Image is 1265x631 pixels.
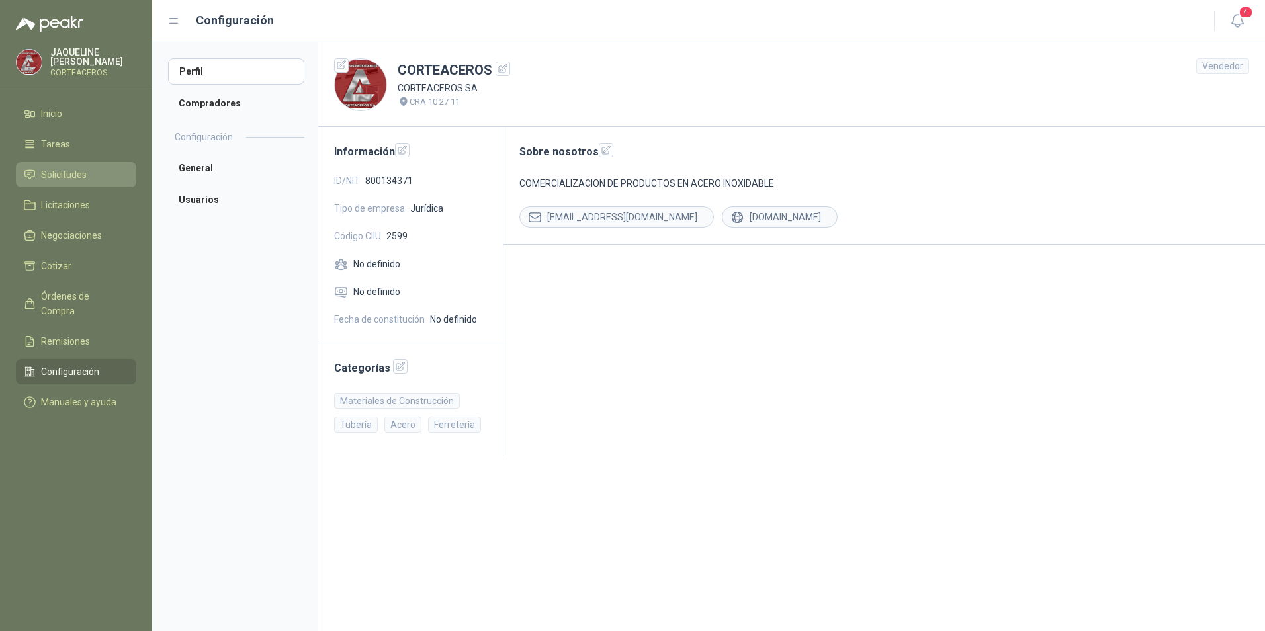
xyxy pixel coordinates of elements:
img: Logo peakr [16,16,83,32]
span: Solicitudes [41,167,87,182]
span: Manuales y ayuda [41,395,116,409]
h2: Categorías [334,359,487,376]
div: [DOMAIN_NAME] [722,206,838,228]
h1: Configuración [196,11,274,30]
div: Tubería [334,417,378,433]
span: No definido [353,257,400,271]
div: Acero [384,417,421,433]
h2: Sobre nosotros [519,143,1249,160]
a: Solicitudes [16,162,136,187]
span: Código CIIU [334,229,381,243]
a: Órdenes de Compra [16,284,136,323]
button: 4 [1225,9,1249,33]
span: 800134371 [365,173,413,188]
span: No definido [430,312,477,327]
span: Tareas [41,137,70,151]
span: Cotizar [41,259,71,273]
span: 4 [1239,6,1253,19]
h2: Información [334,143,487,160]
span: No definido [353,284,400,299]
a: Compradores [168,90,304,116]
h2: Configuración [175,130,233,144]
p: COMERCIALIZACION DE PRODUCTOS EN ACERO INOXIDABLE [519,176,1249,190]
span: Configuración [41,364,99,379]
p: JAQUELINE [PERSON_NAME] [50,48,136,66]
p: CORTEACEROS [50,69,136,77]
span: ID/NIT [334,173,360,188]
a: Remisiones [16,329,136,354]
a: Usuarios [168,187,304,213]
a: Licitaciones [16,192,136,218]
span: Tipo de empresa [334,201,405,216]
a: Cotizar [16,253,136,278]
a: General [168,155,304,181]
h1: CORTEACEROS [398,60,510,81]
div: Vendedor [1196,58,1249,74]
img: Company Logo [335,59,386,110]
span: Inicio [41,106,62,121]
div: [EMAIL_ADDRESS][DOMAIN_NAME] [519,206,714,228]
a: Manuales y ayuda [16,390,136,415]
span: Negociaciones [41,228,102,243]
div: Ferretería [428,417,481,433]
span: Jurídica [410,201,443,216]
a: Negociaciones [16,223,136,248]
span: 2599 [386,229,408,243]
a: Configuración [16,359,136,384]
a: Perfil [168,58,304,85]
a: Inicio [16,101,136,126]
span: Licitaciones [41,198,90,212]
p: CORTEACEROS SA [398,81,510,95]
img: Company Logo [17,50,42,75]
p: CRA 10 27 11 [410,95,460,108]
div: Materiales de Construcción [334,393,460,409]
span: Remisiones [41,334,90,349]
a: Tareas [16,132,136,157]
span: Órdenes de Compra [41,289,124,318]
span: Fecha de constitución [334,312,425,327]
